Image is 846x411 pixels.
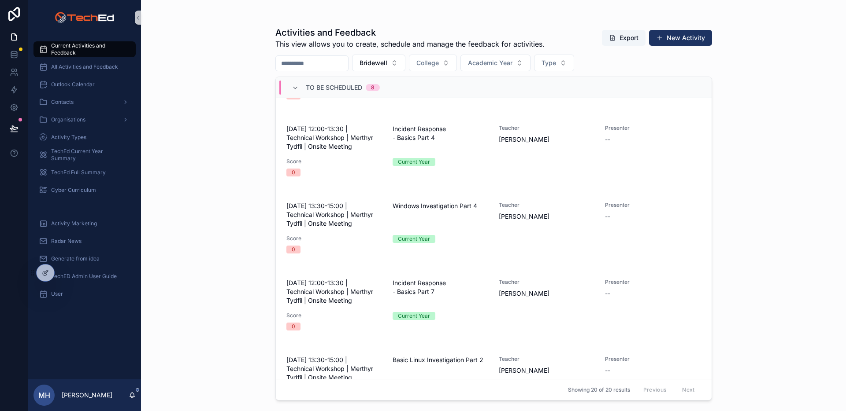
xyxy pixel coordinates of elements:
[605,356,701,363] span: Presenter
[499,125,594,132] span: Teacher
[460,55,531,71] button: Select Button
[286,125,382,151] span: [DATE] 12:00-13:30 | Technical Workshop | Merthyr Tydfil | Onsite Meeting
[306,83,362,92] span: To Be Scheduled
[33,59,136,75] a: All Activities and Feedback
[605,125,701,132] span: Presenter
[605,289,610,298] span: --
[38,390,50,400] span: MH
[33,129,136,145] a: Activity Types
[62,391,112,400] p: [PERSON_NAME]
[360,59,387,67] span: Bridewell
[275,26,545,39] h1: Activities and Feedback
[568,386,630,393] span: Showing 20 of 20 results
[33,94,136,110] a: Contacts
[468,59,512,67] span: Academic Year
[33,182,136,198] a: Cyber Curriculum
[276,112,712,189] a: [DATE] 12:00-13:30 | Technical Workshop | Merthyr Tydfil | Onsite MeetingIncident Response - Basi...
[605,212,610,221] span: --
[33,41,136,57] a: Current Activities and Feedback
[398,158,430,166] div: Current Year
[51,187,96,194] span: Cyber Curriculum
[55,11,114,25] img: App logo
[28,35,141,313] div: scrollable content
[542,59,556,67] span: Type
[33,233,136,249] a: Radar News
[499,212,594,221] span: [PERSON_NAME]
[292,323,295,330] div: 0
[51,42,127,56] span: Current Activities and Feedback
[276,189,712,266] a: [DATE] 13:30-15:00 | Technical Workshop | Merthyr Tydfil | Onsite MeetingWindows Investigation Pa...
[499,135,594,144] span: [PERSON_NAME]
[499,356,594,363] span: Teacher
[286,279,382,305] span: [DATE] 12:00-13:30 | Technical Workshop | Merthyr Tydfil | Onsite Meeting
[499,279,594,286] span: Teacher
[33,216,136,231] a: Activity Marketing
[649,30,712,46] button: New Activity
[605,366,610,375] span: --
[51,116,85,123] span: Organisations
[393,125,488,142] span: Incident Response - Basics Part 4
[409,55,457,71] button: Select Button
[602,30,646,46] button: Export
[51,255,100,262] span: Generate from idea
[398,312,430,320] div: Current Year
[33,77,136,92] a: Outlook Calendar
[33,112,136,128] a: Organisations
[499,289,594,298] span: [PERSON_NAME]
[33,251,136,267] a: Generate from idea
[51,238,82,245] span: Radar News
[499,202,594,209] span: Teacher
[276,266,712,343] a: [DATE] 12:00-13:30 | Technical Workshop | Merthyr Tydfil | Onsite MeetingIncident Response - Basi...
[286,356,382,382] span: [DATE] 13:30-15:00 | Technical Workshop | Merthyr Tydfil | Onsite Meeting
[33,165,136,180] a: TechEd Full Summary
[393,279,488,296] span: Incident Response - Basics Part 7
[275,39,545,49] span: This view allows you to create, schedule and manage the feedback for activities.
[51,81,95,88] span: Outlook Calendar
[51,63,118,70] span: All Activities and Feedback
[605,279,701,286] span: Presenter
[416,59,439,67] span: College
[51,99,74,106] span: Contacts
[286,312,382,319] span: Score
[51,134,86,141] span: Activity Types
[605,202,701,209] span: Presenter
[33,286,136,302] a: User
[393,356,488,364] span: Basic Linux Investigation Part 2
[352,55,405,71] button: Select Button
[286,202,382,228] span: [DATE] 13:30-15:00 | Technical Workshop | Merthyr Tydfil | Onsite Meeting
[292,246,295,253] div: 0
[286,235,382,242] span: Score
[605,135,610,144] span: --
[286,158,382,165] span: Score
[33,147,136,163] a: TechEd Current Year Summary
[393,202,488,210] span: Windows Investigation Part 4
[534,55,574,71] button: Select Button
[51,290,63,297] span: User
[371,84,375,91] div: 8
[33,268,136,284] a: TechED Admin User Guide
[398,235,430,243] div: Current Year
[51,169,106,176] span: TechEd Full Summary
[51,220,97,227] span: Activity Marketing
[51,273,117,280] span: TechED Admin User Guide
[51,148,127,162] span: TechEd Current Year Summary
[499,366,594,375] span: [PERSON_NAME]
[292,169,295,176] div: 0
